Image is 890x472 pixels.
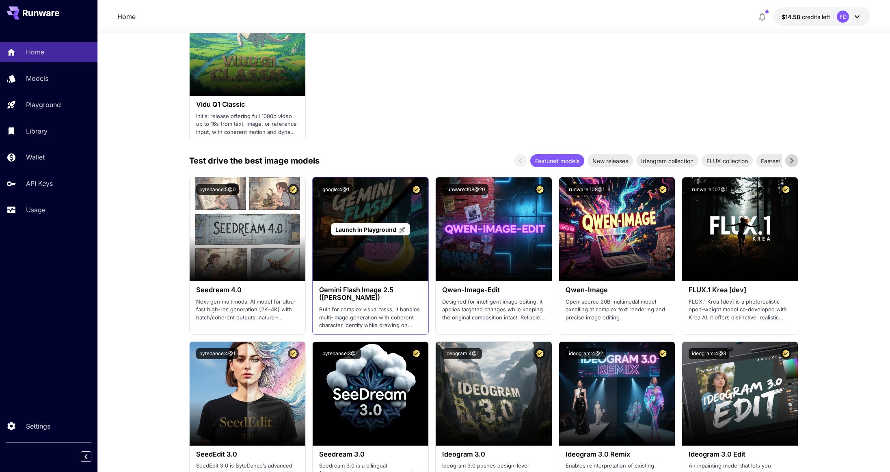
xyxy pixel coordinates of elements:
[689,286,791,294] h3: FLUX.1 Krea [dev]
[189,155,320,167] p: Test drive the best image models
[702,157,753,165] span: FLUX collection
[81,451,91,462] button: Collapse sidebar
[319,286,422,302] h3: Gemini Flash Image 2.5 ([PERSON_NAME])
[636,154,698,167] div: Ideogram collection
[782,13,802,20] span: $14.58
[566,298,668,322] p: Open‑source 20B multimodal model excelling at complex text rendering and precise image editing.
[411,348,422,359] button: Certified Model – Vetted for best performance and includes a commercial license.
[331,223,410,236] a: Launch in Playground
[26,152,45,162] p: Wallet
[26,126,48,136] p: Library
[534,348,545,359] button: Certified Model – Vetted for best performance and includes a commercial license.
[657,348,668,359] button: Certified Model – Vetted for best performance and includes a commercial license.
[26,179,53,188] p: API Keys
[530,157,584,165] span: Featured models
[682,177,798,281] img: alt
[117,12,136,22] nav: breadcrumb
[802,13,830,20] span: credits left
[190,342,305,446] img: alt
[780,348,791,359] button: Certified Model – Vetted for best performance and includes a commercial license.
[773,7,870,26] button: $14.57698FD
[756,154,806,167] div: Fastest models
[566,286,668,294] h3: Qwen-Image
[689,450,791,458] h3: Ideogram 3.0 Edit
[636,157,698,165] span: Ideogram collection
[117,12,136,22] a: Home
[689,298,791,322] p: FLUX.1 Krea [dev] is a photorealistic open-weight model co‑developed with Krea AI. It offers dist...
[689,348,729,359] button: ideogram:4@3
[837,11,849,23] div: FD
[26,47,44,57] p: Home
[196,348,238,359] button: bytedance:4@1
[442,298,545,322] p: Designed for intelligent image editing, it applies targeted changes while keeping the original co...
[442,184,488,195] button: runware:108@20
[288,184,299,195] button: Certified Model – Vetted for best performance and includes a commercial license.
[559,177,675,281] img: alt
[190,177,305,281] img: alt
[436,342,551,446] img: alt
[319,450,422,458] h3: Seedream 3.0
[566,184,608,195] button: runware:108@1
[442,450,545,458] h3: Ideogram 3.0
[196,112,299,136] p: Initial release offering full 1080p video up to 16s from text, image, or reference input, with co...
[442,286,545,294] h3: Qwen-Image-Edit
[288,348,299,359] button: Certified Model – Vetted for best performance and includes a commercial license.
[534,184,545,195] button: Certified Model – Vetted for best performance and includes a commercial license.
[566,348,606,359] button: ideogram:4@2
[26,73,48,83] p: Models
[782,13,830,21] div: $14.57698
[689,184,731,195] button: runware:107@1
[588,154,633,167] div: New releases
[335,226,396,233] span: Launch in Playground
[702,154,753,167] div: FLUX collection
[319,184,352,195] button: google:4@1
[682,342,798,446] img: alt
[196,286,299,294] h3: Seedream 4.0
[530,154,584,167] div: Featured models
[196,101,299,108] h3: Vidu Q1 Classic
[196,298,299,322] p: Next-gen multimodal AI model for ultra-fast high-res generation (2K–4K) with batch/coherent outpu...
[442,348,482,359] button: ideogram:4@1
[313,342,428,446] img: alt
[26,205,45,215] p: Usage
[196,184,239,195] button: bytedance:5@0
[411,184,422,195] button: Certified Model – Vetted for best performance and includes a commercial license.
[87,449,97,464] div: Collapse sidebar
[657,184,668,195] button: Certified Model – Vetted for best performance and includes a commercial license.
[319,306,422,330] p: Built for complex visual tasks, it handles multi-image generation with coherent character identit...
[319,348,361,359] button: bytedance:3@1
[559,342,675,446] img: alt
[436,177,551,281] img: alt
[26,100,61,110] p: Playground
[566,450,668,458] h3: Ideogram 3.0 Remix
[780,184,791,195] button: Certified Model – Vetted for best performance and includes a commercial license.
[26,421,50,431] p: Settings
[756,157,806,165] span: Fastest models
[588,157,633,165] span: New releases
[196,450,299,458] h3: SeedEdit 3.0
